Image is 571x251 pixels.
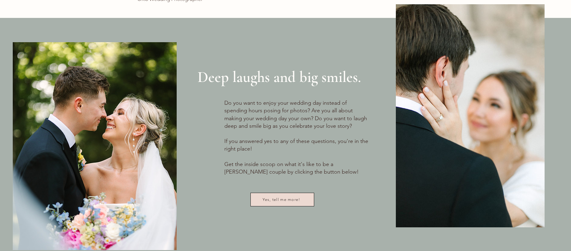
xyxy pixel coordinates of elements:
span: Yes, tell me more! [263,197,300,202]
a: Yes, tell me more! [250,193,314,206]
span: Get the inside scoop on what it's like to be a [PERSON_NAME] couple by clicking the button below! [224,161,359,175]
span: If you answered yes to any of these questions, you're in the right place! [224,138,368,152]
img: TheDavisWedding_0056 2.JPG [396,4,545,227]
span: Deep laughs and big smiles. [198,68,361,86]
img: BTP24225_websize 2.JPG [13,42,177,250]
span: Do you want to enjoy your wedding day instead of spending hours posing for photos? Are you all ab... [224,100,367,129]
